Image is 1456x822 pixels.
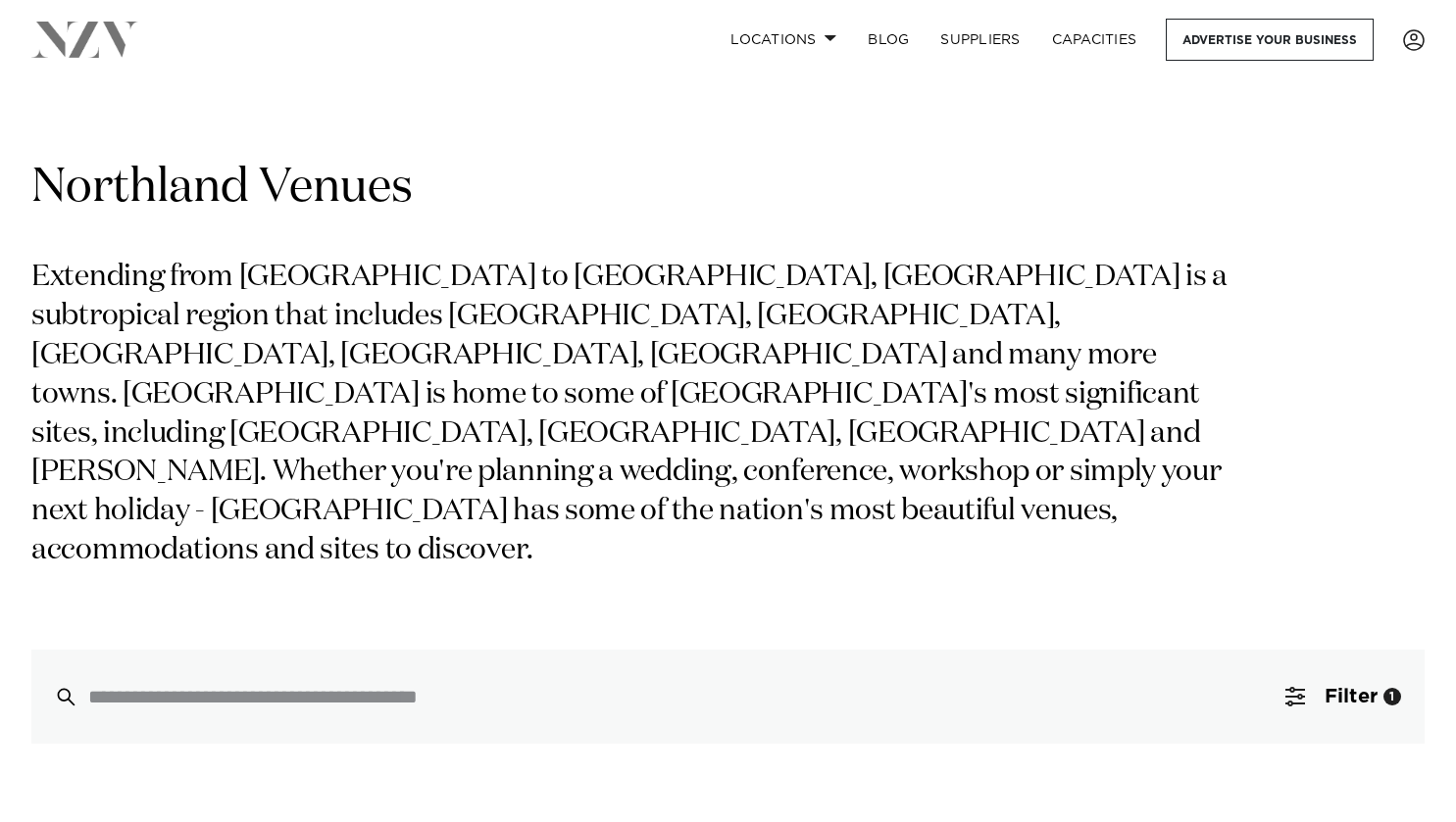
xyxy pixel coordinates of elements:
img: nzv-logo.png [31,22,138,57]
a: Capacities [1036,19,1153,61]
a: Advertise your business [1166,19,1374,61]
span: Filter [1325,687,1378,706]
a: SUPPLIERS [925,19,1035,61]
button: Filter1 [1262,650,1425,744]
h1: Northland Venues [31,158,1425,219]
div: 1 [1383,688,1401,705]
p: Extending from [GEOGRAPHIC_DATA] to [GEOGRAPHIC_DATA], [GEOGRAPHIC_DATA] is a subtropical region ... [31,259,1243,571]
a: BLOG [852,19,925,61]
a: Locations [715,19,852,61]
